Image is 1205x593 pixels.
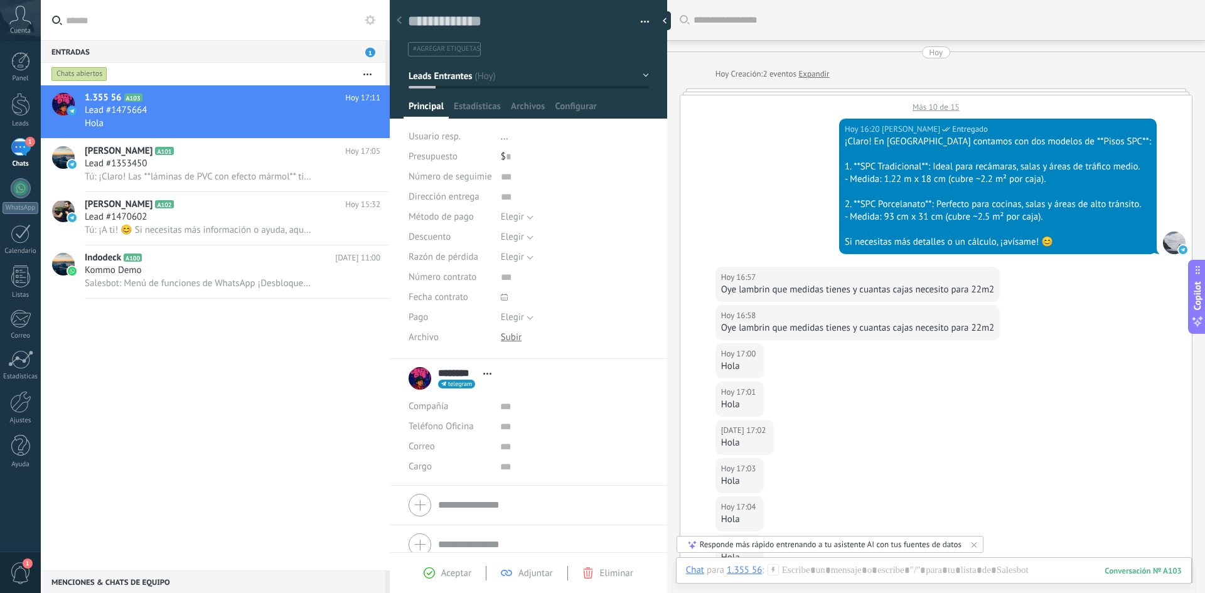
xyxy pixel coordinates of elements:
div: Hola [721,398,758,411]
div: Estadísticas [3,373,39,381]
div: Usuario resp. [409,127,491,147]
div: Hola [721,360,758,373]
span: 1.355 56 [85,92,122,104]
div: ¡Claro! En [GEOGRAPHIC_DATA] contamos con dos modelos de **Pisos SPC**: [845,136,1151,148]
div: Menciones & Chats de equipo [41,570,385,593]
a: avataricon[PERSON_NAME]A102Hoy 15:32Lead #1470602Tú: ¡A ti! 😊 Si necesitas más información o ayud... [41,192,390,245]
div: Hoy 16:57 [721,271,758,284]
span: A100 [124,254,142,262]
span: Cuenta [10,27,31,35]
div: - Medida: 93 cm x 31 cm (cubre ~2.5 m² por caja). [845,211,1151,223]
span: Elegir [501,211,524,223]
span: Salesbot: Menú de funciones de WhatsApp ¡Desbloquea la mensajería mejorada en WhatsApp! Haz clic ... [85,277,311,289]
div: 1.355 56 [727,564,762,575]
button: Elegir [501,207,533,227]
span: Elegir [501,231,524,243]
button: Más [354,63,381,85]
img: icon [68,267,77,275]
img: telegram-sm.svg [1179,245,1187,254]
div: Entradas [41,40,385,63]
div: Presupuesto [409,147,491,167]
button: Correo [409,437,435,457]
span: Hoy 15:32 [345,198,380,211]
img: icon [68,107,77,115]
div: Ajustes [3,417,39,425]
span: Número contrato [409,272,476,282]
div: Responde más rápido entrenando a tu asistente AI con tus fuentes de datos [700,539,961,550]
div: Hola [721,513,758,526]
div: Archivo [409,328,491,348]
span: Lead #1353450 [85,158,147,170]
button: Teléfono Oficina [409,417,474,437]
div: Calendario [3,247,39,255]
span: Pago [409,313,428,322]
span: Lead #1470602 [85,211,147,223]
div: Ayuda [3,461,39,469]
div: Hoy 16:20 [845,123,882,136]
span: ... [501,131,508,142]
div: Hoy [929,46,943,58]
button: Elegir [501,247,533,267]
div: - Medida: 1.22 m x 18 cm (cubre ~2.2 m² por caja). [845,173,1151,186]
div: Leads [3,120,39,128]
span: Tú: ¡A ti! 😊 Si necesitas más información o ayuda, aquí estaré. ¡Que tengas un excelente día! 🌟 [85,224,311,236]
span: Tú: ¡Claro! Las **láminas de PVC con efecto mármol** tienen un precio de **$999 MXN por pieza** y... [85,171,311,183]
div: Número de seguimiento [409,167,491,187]
span: [PERSON_NAME] [85,198,153,211]
div: Hola [721,437,768,449]
a: avataricon[PERSON_NAME]A101Hoy 17:05Lead #1353450Tú: ¡Claro! Las **láminas de PVC con efecto márm... [41,139,390,191]
button: Elegir [501,307,533,328]
div: [DATE] 17:02 [721,424,768,437]
span: Copilot [1191,281,1204,310]
div: Chats abiertos [51,67,107,82]
span: Número de seguimiento [409,172,505,181]
div: 2. **SPC Porcelanato**: Perfecto para cocinas, salas y áreas de alto tránsito. [845,198,1151,211]
div: Cargo [409,457,491,477]
div: Hoy 17:04 [721,501,758,513]
div: Hoy 16:58 [721,309,758,322]
div: Hoy 17:01 [721,386,758,398]
span: 1 [23,558,33,569]
div: 103 [1105,565,1182,576]
div: Más 10 de 15 [680,95,1192,112]
div: Chats [3,160,39,168]
span: Hoy 17:11 [345,92,380,104]
div: Pago [409,307,491,328]
span: A102 [155,200,173,208]
div: Razón de pérdida [409,247,491,267]
span: Hoy 17:05 [345,145,380,158]
div: Método de pago [409,207,491,227]
span: 1 [365,48,375,57]
span: [DATE] 11:00 [335,252,380,264]
div: WhatsApp [3,202,38,214]
span: Archivos [511,100,545,119]
span: Usuario resp. [409,131,461,142]
div: Fecha contrato [409,287,491,307]
div: Hoy 17:03 [721,462,758,475]
div: Ocultar [658,11,671,30]
span: : [762,564,764,577]
div: Oye lambrin que medidas tienes y cuantas cajas necesito para 22m2 [721,284,995,296]
span: Método de pago [409,212,474,222]
span: Configurar [555,100,596,119]
span: Lead #1475664 [85,104,147,117]
span: Indodeck [85,252,121,264]
a: avataricon1.355 56A103Hoy 17:11Lead #1475664Hola [41,85,390,138]
span: Presupuesto [409,151,458,163]
span: Archivo [409,333,439,342]
div: Número contrato [409,267,491,287]
span: Razón de pérdida [409,252,478,262]
span: Elegir [501,311,524,323]
a: avatariconIndodeckA100[DATE] 11:00Kommo DemoSalesbot: Menú de funciones de WhatsApp ¡Desbloquea l... [41,245,390,298]
img: icon [68,160,77,169]
span: Hola [85,117,104,129]
span: Descuento [409,232,451,242]
span: diego guzman (Oficina de Venta) [882,123,940,136]
span: Aceptar [441,567,471,579]
div: Descuento [409,227,491,247]
span: Entregado [952,123,988,136]
span: diego guzman [1163,232,1186,254]
span: Elegir [501,251,524,263]
div: Listas [3,291,39,299]
span: Kommo Demo [85,264,142,277]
